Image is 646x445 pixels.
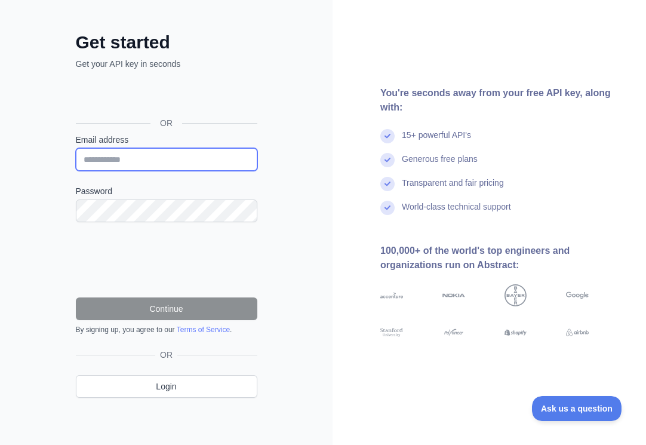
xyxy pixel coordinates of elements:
img: nokia [442,284,465,307]
div: Transparent and fair pricing [402,177,504,201]
h2: Get started [76,32,257,53]
div: 100,000+ of the world's top engineers and organizations run on Abstract: [380,244,627,272]
iframe: Toggle Customer Support [532,396,622,421]
span: OR [150,117,182,129]
div: 15+ powerful API's [402,129,471,153]
img: accenture [380,284,403,307]
p: Get your API key in seconds [76,58,257,70]
img: check mark [380,177,395,191]
label: Email address [76,134,257,146]
img: bayer [505,284,527,307]
img: check mark [380,153,395,167]
img: shopify [505,327,527,338]
a: Login [76,375,257,398]
div: World-class technical support [402,201,511,225]
img: payoneer [442,327,465,338]
img: airbnb [566,327,589,338]
button: Continue [76,297,257,320]
img: check mark [380,201,395,215]
label: Password [76,185,257,197]
div: By signing up, you agree to our . [76,325,257,334]
div: You're seconds away from your free API key, along with: [380,86,627,115]
span: OR [155,349,177,361]
img: google [566,284,589,307]
iframe: reCAPTCHA [76,237,257,283]
img: stanford university [380,327,403,338]
a: Terms of Service [177,326,230,334]
iframe: Sign in with Google Button [70,83,261,109]
div: Generous free plans [402,153,478,177]
img: check mark [380,129,395,143]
